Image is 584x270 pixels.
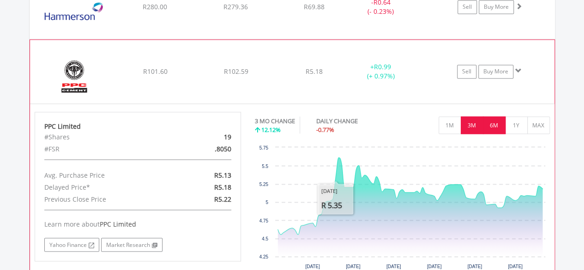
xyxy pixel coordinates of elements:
span: R102.59 [223,67,248,76]
a: Buy More [478,65,513,78]
div: Avg. Purchase Price [37,169,171,181]
div: 3 MO CHANGE [255,116,295,125]
text: 5.25 [259,181,269,186]
text: 5.5 [262,163,268,168]
a: Market Research [101,238,163,252]
div: #Shares [37,131,171,143]
span: R5.18 [214,182,231,191]
div: + (+ 0.97%) [346,62,415,81]
button: 1M [439,116,461,134]
span: 12.12% [261,125,281,133]
text: 4.25 [259,254,269,259]
img: EQU.ZA.PPC.png [35,51,114,101]
button: MAX [527,116,550,134]
span: R69.88 [304,2,325,11]
button: 6M [483,116,506,134]
span: R5.22 [214,194,231,203]
span: R0.99 [374,62,391,71]
span: PPC Limited [100,219,136,228]
text: 4.5 [262,236,268,241]
div: Learn more about [44,219,232,228]
div: Previous Close Price [37,193,171,205]
div: #FSR [37,143,171,155]
div: PPC Limited [44,121,232,131]
text: 5.75 [259,145,269,150]
span: R5.13 [214,170,231,179]
span: -0.77% [316,125,334,133]
button: 1Y [505,116,528,134]
div: .8050 [171,143,238,155]
div: 19 [171,131,238,143]
span: R279.36 [223,2,248,11]
a: Sell [457,65,476,78]
div: Delayed Price* [37,181,171,193]
button: 3M [461,116,483,134]
text: 5 [265,199,268,204]
span: R5.18 [306,67,323,76]
div: DAILY CHANGE [316,116,390,125]
span: R101.60 [143,67,167,76]
a: Yahoo Finance [44,238,99,252]
span: R280.00 [143,2,167,11]
text: 4.75 [259,218,269,223]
